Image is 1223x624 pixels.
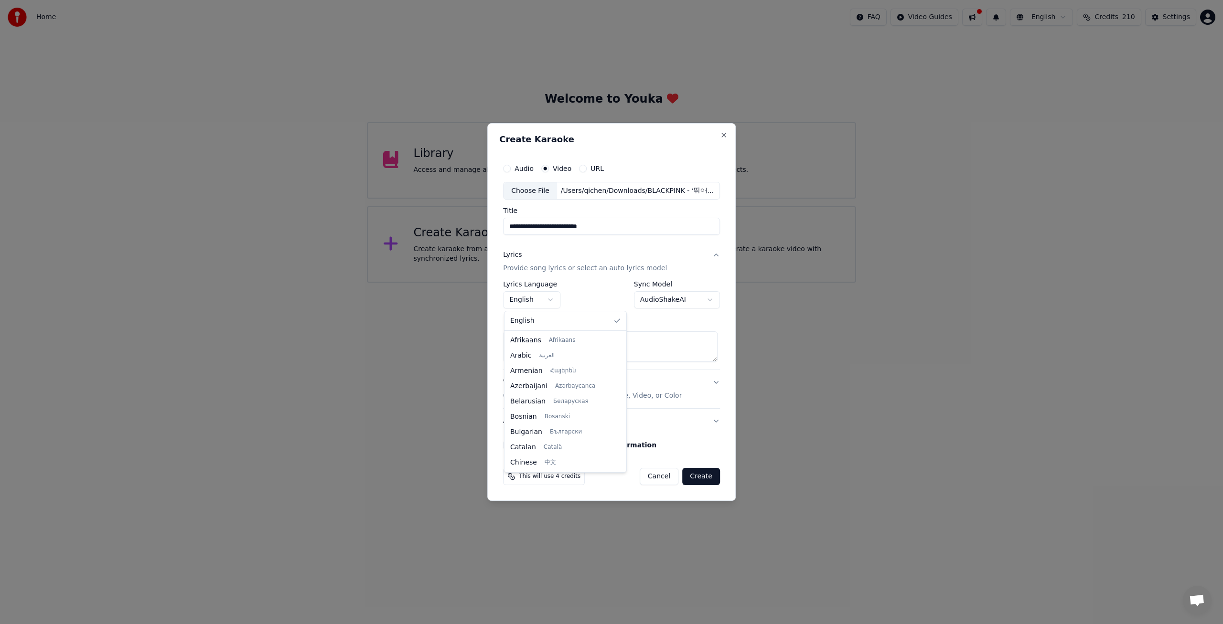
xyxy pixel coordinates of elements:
span: Հայերեն [550,367,576,375]
span: English [510,316,535,326]
span: Arabic [510,351,531,360]
span: Български [550,428,582,436]
span: Беларуская [553,398,589,405]
span: Chinese [510,458,537,467]
span: Afrikaans [549,337,576,344]
span: Azərbaycanca [555,382,595,390]
span: Bosanski [545,413,570,421]
span: Catalan [510,443,536,452]
span: 中文 [545,459,556,466]
span: Azerbaijani [510,381,547,391]
span: Afrikaans [510,336,541,345]
span: Armenian [510,366,543,376]
span: Belarusian [510,397,546,406]
span: Bulgarian [510,427,542,437]
span: Català [544,444,562,451]
span: Bosnian [510,412,537,422]
span: العربية [539,352,555,360]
